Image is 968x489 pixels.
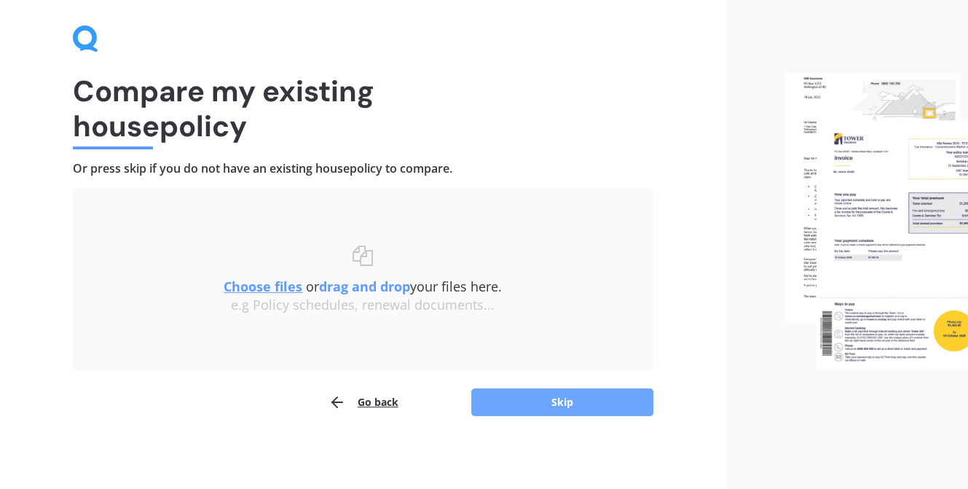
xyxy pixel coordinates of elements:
b: drag and drop [319,278,410,295]
button: Skip [471,388,653,416]
h4: Or press skip if you do not have an existing house policy to compare. [73,161,653,176]
button: Go back [328,388,398,417]
h1: Compare my existing house policy [73,74,653,144]
span: or your files here. [224,278,502,295]
u: Choose files [224,278,302,295]
img: files.webp [784,73,968,369]
div: e.g Policy schedules, renewal documents... [102,297,624,313]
